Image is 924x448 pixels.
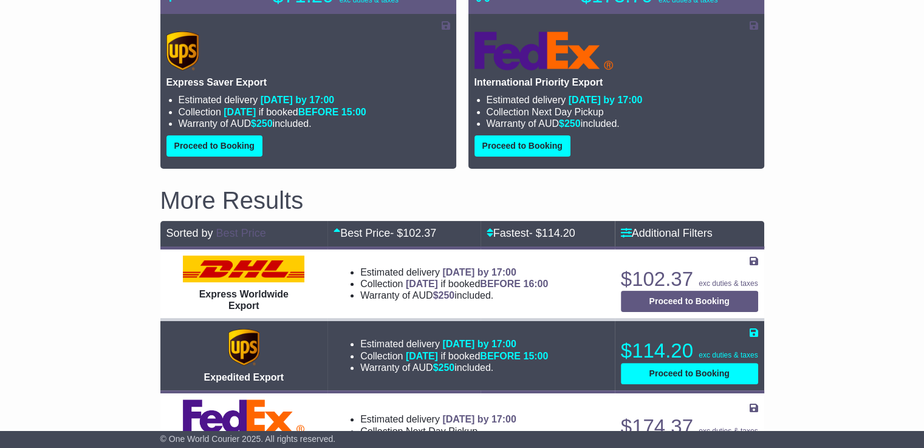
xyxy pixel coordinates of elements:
span: © One World Courier 2025. All rights reserved. [160,434,336,444]
span: [DATE] by 17:00 [442,414,516,424]
li: Warranty of AUD included. [487,118,758,129]
span: $ [559,118,581,129]
span: BEFORE [298,107,339,117]
img: FedEx Express: International Economy Export [183,399,304,433]
p: Express Saver Export [166,76,450,88]
span: Next Day Pickup [406,426,477,436]
li: Warranty of AUD included. [360,362,548,373]
span: 114.20 [542,227,575,239]
img: FedEx Express: International Priority Export [474,32,614,70]
li: Estimated delivery [360,338,548,350]
p: International Priority Export [474,76,758,88]
li: Warranty of AUD included. [360,290,548,301]
span: exc duties & taxes [699,279,758,288]
span: [DATE] [406,351,438,361]
a: Best Price [216,227,266,239]
a: Best Price- $102.37 [334,227,436,239]
span: if booked [406,279,548,289]
span: 250 [256,118,273,129]
h2: More Results [160,187,764,214]
p: $174.37 [621,415,758,439]
span: exc duties & taxes [699,427,758,435]
span: $ [251,118,273,129]
img: UPS (new): Expedited Export [228,329,259,365]
span: [DATE] by 17:00 [442,267,516,277]
span: $ [433,362,455,373]
p: $102.37 [621,267,758,291]
span: 15:00 [523,351,548,361]
span: Sorted by [166,227,213,239]
li: Warranty of AUD included. [179,118,450,129]
span: [DATE] by 17:00 [569,95,643,105]
li: Collection [360,350,548,362]
span: - $ [529,227,575,239]
li: Estimated delivery [487,94,758,106]
span: Next Day Pickup [532,107,603,117]
li: Collection [179,106,450,118]
span: 15:00 [341,107,366,117]
span: [DATE] [406,279,438,289]
button: Proceed to Booking [166,135,262,157]
p: $114.20 [621,339,758,363]
img: UPS (new): Express Saver Export [166,32,199,70]
button: Proceed to Booking [621,291,758,312]
span: 250 [564,118,581,129]
span: if booked [406,351,548,361]
li: Estimated delivery [360,413,516,425]
button: Proceed to Booking [474,135,570,157]
span: $ [433,290,455,300]
span: Express Worldwide Export [199,289,289,311]
span: [DATE] [224,107,256,117]
li: Collection [360,278,548,290]
span: Expedited Export [204,372,284,382]
li: Collection [487,106,758,118]
span: BEFORE [480,279,521,289]
span: if booked [224,107,366,117]
span: BEFORE [480,351,521,361]
span: 250 [438,290,454,300]
span: [DATE] by 17:00 [261,95,335,105]
span: - $ [390,227,436,239]
img: DHL: Express Worldwide Export [183,256,304,282]
a: Additional Filters [621,227,713,239]
span: 16:00 [523,279,548,289]
span: exc duties & taxes [699,351,758,359]
span: 102.37 [403,227,436,239]
a: Fastest- $114.20 [487,227,575,239]
li: Estimated delivery [179,94,450,106]
li: Collection [360,426,516,437]
button: Proceed to Booking [621,363,758,384]
span: 250 [438,362,454,373]
li: Estimated delivery [360,266,548,278]
span: [DATE] by 17:00 [442,339,516,349]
